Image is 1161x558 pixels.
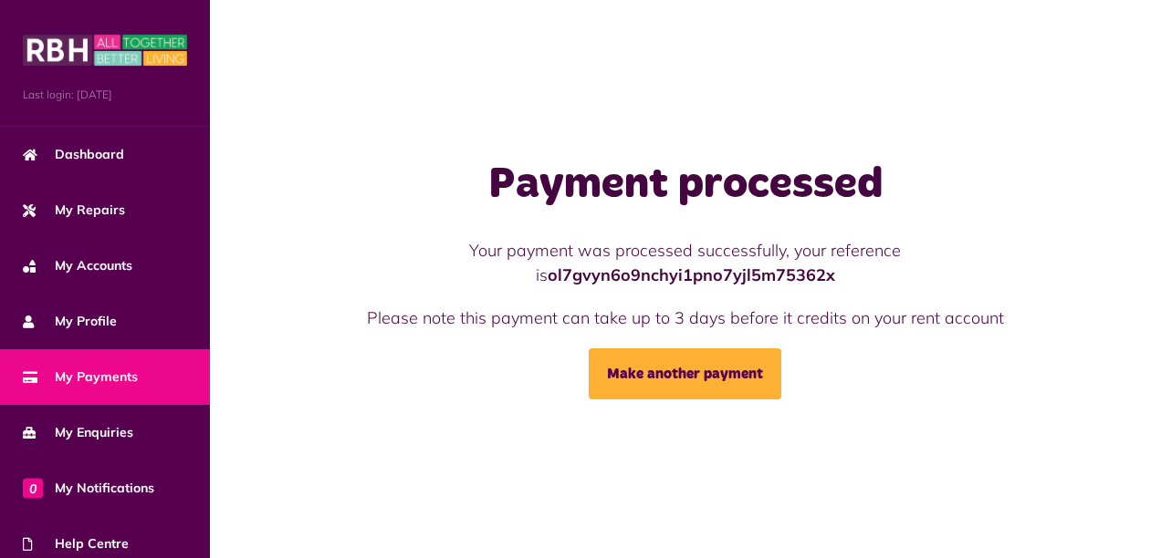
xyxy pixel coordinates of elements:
h1: Payment processed [363,159,1009,212]
img: MyRBH [23,32,187,68]
strong: ol7gvyn6o9nchyi1pno7yjl5m75362x [548,264,835,285]
span: My Accounts [23,256,132,275]
a: Make another payment [589,348,781,399]
span: Help Centre [23,534,129,553]
span: 0 [23,478,43,498]
p: Please note this payment can take up to 3 days before it credits on your rent account [363,305,1009,330]
span: My Enquiries [23,423,133,442]
span: My Payments [23,367,138,387]
p: Your payment was processed successfully, your reference is [363,238,1009,287]
span: My Repairs [23,201,125,220]
span: Last login: [DATE] [23,87,187,103]
span: Dashboard [23,145,124,164]
span: My Profile [23,312,117,331]
span: My Notifications [23,479,154,498]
